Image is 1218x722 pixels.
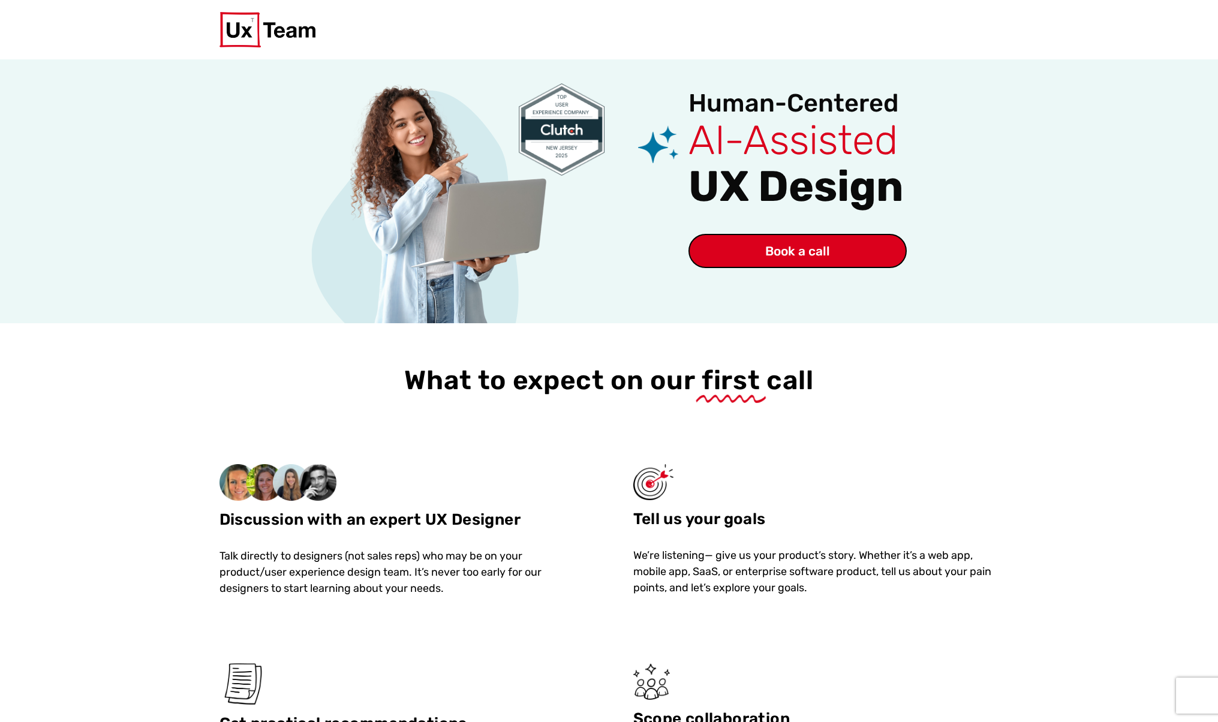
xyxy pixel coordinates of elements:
[702,364,760,397] span: first
[219,510,585,530] p: Discussion with an expert UX Designer
[688,161,904,212] span: UX Design
[688,234,907,268] a: Book a call
[633,510,999,530] p: Tell us your goals
[688,116,898,164] span: AI-Assisted
[404,365,695,396] span: What to expect on our
[219,663,267,705] img: content and communication
[765,245,830,257] span: Book a call
[766,365,814,396] span: call
[688,88,899,118] span: Human-Centered
[633,547,999,596] p: We’re listening— give us your product’s story. Whether it’s a web app, mobile app, SaaS, or enter...
[219,12,315,47] img: UX Team
[519,83,605,176] img: Clutch top user experience company in New Jersey
[219,548,585,597] p: Talk directly to designers (not sales reps) who may be on your product/user experience design tea...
